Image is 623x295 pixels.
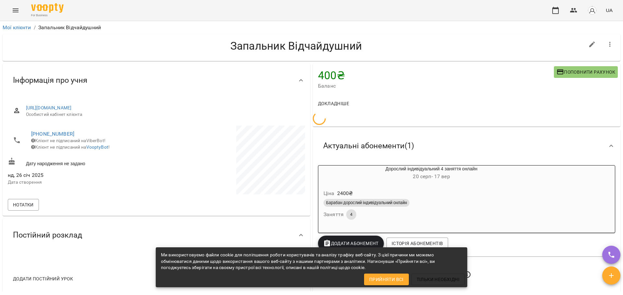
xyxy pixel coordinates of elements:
span: нд, 26 січ 2025 [8,171,155,179]
h4: 400 ₴ [318,69,554,82]
a: [URL][DOMAIN_NAME] [26,105,72,110]
p: 2400 ₴ [337,190,353,197]
h6: Заняття [324,210,344,219]
span: 20 серп - 17 вер [413,173,450,179]
span: Інформація про учня [13,75,87,85]
button: Нотатки [8,199,39,211]
button: Докладніше [315,98,352,109]
span: Додати постійний урок [13,275,73,283]
span: Баланс [318,82,554,90]
div: Дорослий індивідуальний 4 заняття онлайн [318,166,544,181]
button: Додати Абонемент [318,236,384,251]
span: Барабан дорослий індивідуальний онлайн [324,200,409,206]
span: For Business [31,13,64,18]
div: Ми використовуємо файли cookie для поліпшення роботи користувачів та аналізу трафіку веб-сайту. З... [161,249,462,274]
nav: breadcrumb [3,24,620,31]
p: Запальник Відчайдушний [38,24,101,31]
h6: Ціна [324,189,335,198]
span: Історія абонементів [392,240,443,247]
span: Докладніше [318,100,349,107]
div: Інформація про учня [3,64,310,97]
span: Додати Абонемент [323,240,379,247]
span: UA [606,7,613,14]
span: Актуальні абонементи ( 1 ) [323,141,414,151]
div: Постійний розклад [3,218,310,252]
span: Тільки необхідні [417,276,459,283]
span: Клієнт не підписаний на ! [31,144,110,150]
li: / [34,24,36,31]
button: Поповнити рахунок [554,66,618,78]
a: [PHONE_NUMBER] [31,131,74,137]
button: Додати постійний урок [10,273,76,285]
button: Тільки необхідні [411,274,465,285]
button: Menu [8,3,23,18]
span: Особистий кабінет клієнта [26,111,300,118]
button: Прийняти всі [364,274,409,285]
span: Нотатки [13,201,34,209]
span: Клієнт не підписаний на ViberBot! [31,138,105,143]
h4: Запальник Відчайдушний [8,39,584,53]
div: Актуальні абонементи(1) [313,129,620,163]
img: avatar_s.png [588,6,597,15]
button: Дорослий індивідуальний 4 заняття онлайн20 серп- 17 верЦіна2400₴Барабан дорослий індивідуальний о... [318,166,544,227]
a: VooptyBot [86,144,108,150]
p: Дата створення [8,179,155,186]
span: Поповнити рахунок [556,68,615,76]
img: Voopty Logo [31,3,64,13]
div: Дату народження не задано [6,156,156,168]
span: Постійний розклад [13,230,82,240]
a: Мої клієнти [3,24,31,31]
button: Історія абонементів [386,238,448,249]
span: Прийняти всі [369,276,404,283]
button: UA [603,4,615,16]
span: 4 [346,212,356,217]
